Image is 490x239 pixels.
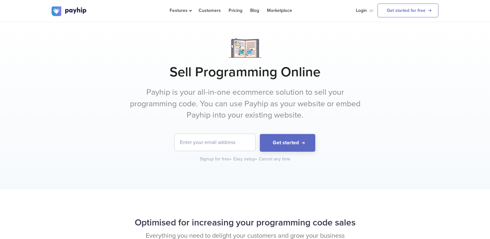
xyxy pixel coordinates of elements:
img: logo.svg [52,6,87,16]
a: Get started for free [377,4,438,17]
h2: Optimised for increasing your programming code sales [52,214,438,231]
span: • [255,156,257,162]
h1: Sell Programming Online [52,64,438,80]
div: Cancel any time [259,156,290,162]
button: Get started [260,134,315,152]
img: Notebook.png [229,38,261,58]
div: Easy setup [233,156,258,162]
span: • [230,156,231,162]
p: Payhip is your all-in-one ecommerce solution to sell your programming code. You can use Payhip as... [124,87,366,121]
input: Enter your email address [175,134,255,151]
span: Features [170,8,191,13]
div: Signup for free [200,156,232,162]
